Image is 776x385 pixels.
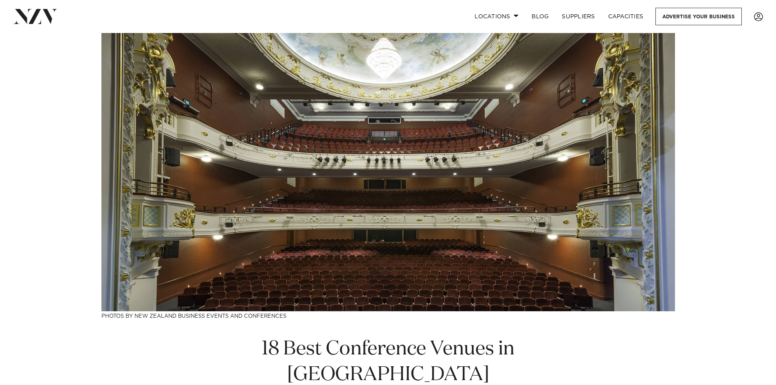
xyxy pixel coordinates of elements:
a: SUPPLIERS [555,8,601,25]
a: Locations [468,8,525,25]
img: 18 Best Conference Venues in Christchurch [101,33,675,311]
a: BLOG [525,8,555,25]
a: Advertise your business [655,8,742,25]
img: nzv-logo.png [13,9,57,24]
h3: Photos by New Zealand Business Events and Conferences [101,311,675,320]
a: Capacities [602,8,650,25]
